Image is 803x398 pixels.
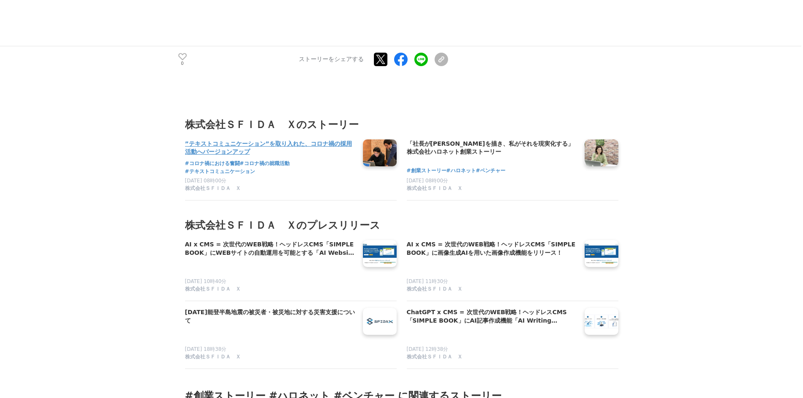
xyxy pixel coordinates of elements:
[240,160,290,168] a: #コロナ禍の就職活動
[185,185,241,192] span: 株式会社ＳＦＩＤＡ Ｘ
[407,308,578,325] h4: ChatGPT x CMS = 次世代のWEB戦略！ヘッドレスCMS「SIMPLE BOOK」にAI記事作成機能「AI Writing Generator」をリリース！
[185,168,255,176] a: #テキストコミュニケーション
[185,308,356,325] h4: [DATE]能登半島地震の被災者・被災地に対する災害支援について
[407,346,448,352] span: [DATE] 12時38分
[185,240,356,258] a: AI x CMS = 次世代のWEB戦略！ヘッドレスCMS「SIMPLE BOOK」にWEBサイトの自動運用を可能とする「AI Website Operator」をリリース！
[185,353,356,362] a: 株式会社ＳＦＩＤＡ Ｘ
[185,178,227,184] span: [DATE] 08時00分
[407,353,462,361] span: 株式会社ＳＦＩＤＡ Ｘ
[446,167,476,175] a: #ハロネット
[185,286,241,293] span: 株式会社ＳＦＩＤＡ Ｘ
[407,240,578,258] a: AI x CMS = 次世代のWEB戦略！ヘッドレスCMS「SIMPLE BOOK」に画像生成AIを用いた画像作成機能をリリース！
[185,346,227,352] span: [DATE] 18時38分
[185,185,356,193] a: 株式会社ＳＦＩＤＡ Ｘ
[407,167,446,175] a: #創業ストーリー
[185,117,618,133] h3: 株式会社ＳＦＩＤＡ Ｘのストーリー
[178,61,187,66] p: 0
[185,139,356,157] a: ”テキストコミュニケーション”を取り入れた、コロナ禍の採用活動へバージョンアップ
[185,308,356,326] a: [DATE]能登半島地震の被災者・被災地に対する災害支援について
[407,278,448,284] span: [DATE] 11時30分
[185,286,356,294] a: 株式会社ＳＦＩＤＡ Ｘ
[407,139,578,157] a: 「社長が[PERSON_NAME]を描き、私がそれを現実化する」株式会社ハロネット創業ストーリー
[407,308,578,326] a: ChatGPT x CMS = 次世代のWEB戦略！ヘッドレスCMS「SIMPLE BOOK」にAI記事作成機能「AI Writing Generator」をリリース！
[407,286,578,294] a: 株式会社ＳＦＩＤＡ Ｘ
[407,185,578,193] a: 株式会社ＳＦＩＤＡ Ｘ
[185,353,241,361] span: 株式会社ＳＦＩＤＡ Ｘ
[185,217,618,233] h2: 株式会社ＳＦＩＤＡ Ｘのプレスリリース
[299,56,364,63] p: ストーリーをシェアする
[185,278,227,284] span: [DATE] 10時40分
[185,160,240,168] a: #コロナ禍における奮闘
[476,167,505,175] a: #ベンチャー
[407,185,462,192] span: 株式会社ＳＦＩＤＡ Ｘ
[407,353,578,362] a: 株式会社ＳＦＩＤＡ Ｘ
[407,178,448,184] span: [DATE] 08時00分
[407,286,462,293] span: 株式会社ＳＦＩＤＡ Ｘ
